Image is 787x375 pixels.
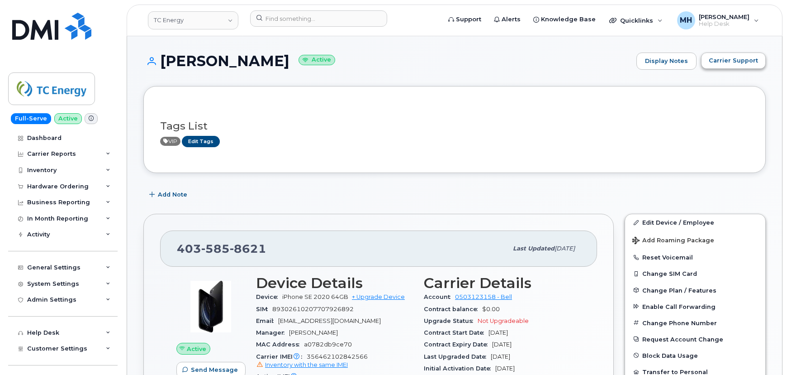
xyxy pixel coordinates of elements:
[625,265,765,282] button: Change SIM Card
[282,293,348,300] span: iPhone SE 2020 64GB
[187,345,206,353] span: Active
[424,275,581,291] h3: Carrier Details
[143,53,632,69] h1: [PERSON_NAME]
[642,287,716,293] span: Change Plan / Features
[424,365,495,372] span: Initial Activation Date
[256,275,413,291] h3: Device Details
[424,293,455,300] span: Account
[230,242,266,255] span: 8621
[143,187,195,203] button: Add Note
[495,365,515,372] span: [DATE]
[625,331,765,347] button: Request Account Change
[632,237,714,245] span: Add Roaming Package
[256,329,289,336] span: Manager
[256,293,282,300] span: Device
[289,329,338,336] span: [PERSON_NAME]
[482,306,500,312] span: $0.00
[304,341,352,348] span: a0782db9ce70
[158,190,187,199] span: Add Note
[491,353,510,360] span: [DATE]
[184,279,238,334] img: image20231002-3703462-2fle3a.jpeg
[299,55,335,65] small: Active
[513,245,555,252] span: Last updated
[201,242,230,255] span: 585
[256,353,307,360] span: Carrier IMEI
[492,341,512,348] span: [DATE]
[625,249,765,265] button: Reset Voicemail
[352,293,405,300] a: + Upgrade Device
[424,306,482,312] span: Contract balance
[191,365,238,374] span: Send Message
[478,317,529,324] span: Not Upgradeable
[555,245,575,252] span: [DATE]
[424,353,491,360] span: Last Upgraded Date
[636,53,697,70] a: Display Notes
[424,317,478,324] span: Upgrade Status
[625,315,765,331] button: Change Phone Number
[701,53,766,69] button: Carrier Support
[278,317,381,324] span: [EMAIL_ADDRESS][DOMAIN_NAME]
[424,341,492,348] span: Contract Expiry Date
[455,293,512,300] a: 0503123158 - Bell
[265,361,348,368] span: Inventory with the same IMEI
[625,347,765,364] button: Block Data Usage
[272,306,354,312] span: 89302610207707926892
[160,120,749,132] h3: Tags List
[256,353,413,370] span: 356462102842566
[625,231,765,249] button: Add Roaming Package
[488,329,508,336] span: [DATE]
[709,56,758,65] span: Carrier Support
[256,341,304,348] span: MAC Address
[424,329,488,336] span: Contract Start Date
[182,136,220,147] a: Edit Tags
[625,214,765,231] a: Edit Device / Employee
[625,298,765,315] button: Enable Call Forwarding
[256,306,272,312] span: SIM
[625,282,765,298] button: Change Plan / Features
[642,303,716,310] span: Enable Call Forwarding
[160,137,180,146] span: Active
[256,317,278,324] span: Email
[177,242,266,255] span: 403
[256,361,348,368] a: Inventory with the same IMEI
[748,336,780,368] iframe: Messenger Launcher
